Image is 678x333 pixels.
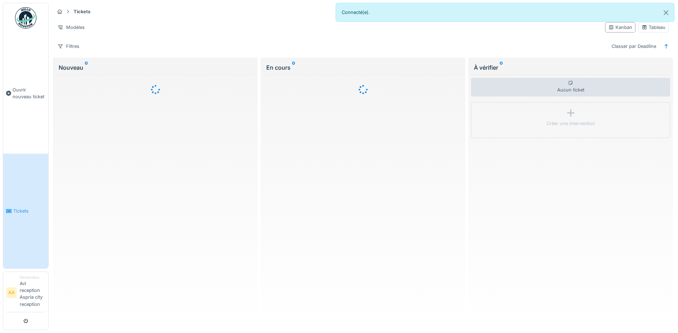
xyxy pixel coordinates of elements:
[266,63,460,72] div: En cours
[85,63,88,72] sup: 0
[54,41,83,51] div: Filtres
[474,63,667,72] div: À vérifier
[54,22,88,33] div: Modèles
[13,208,45,214] span: Tickets
[20,275,45,280] div: Demandeur
[608,41,659,51] div: Classer par Deadline
[71,8,93,15] strong: Tickets
[3,33,48,154] a: Ouvrir nouveau ticket
[471,78,670,96] div: Aucun ticket
[336,3,675,22] div: Connecté(e).
[59,63,252,72] div: Nouveau
[15,7,36,29] img: Badge_color-CXgf-gQk.svg
[3,154,48,268] a: Tickets
[608,24,632,31] div: Kanban
[6,275,45,312] a: AA DemandeurAvl reception Aspria city reception
[642,24,665,31] div: Tableau
[6,287,17,298] li: AA
[13,86,45,100] span: Ouvrir nouveau ticket
[546,120,595,127] div: Créer une intervention
[500,63,503,72] sup: 0
[658,3,674,22] button: Close
[20,275,45,310] li: Avl reception Aspria city reception
[292,63,295,72] sup: 0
